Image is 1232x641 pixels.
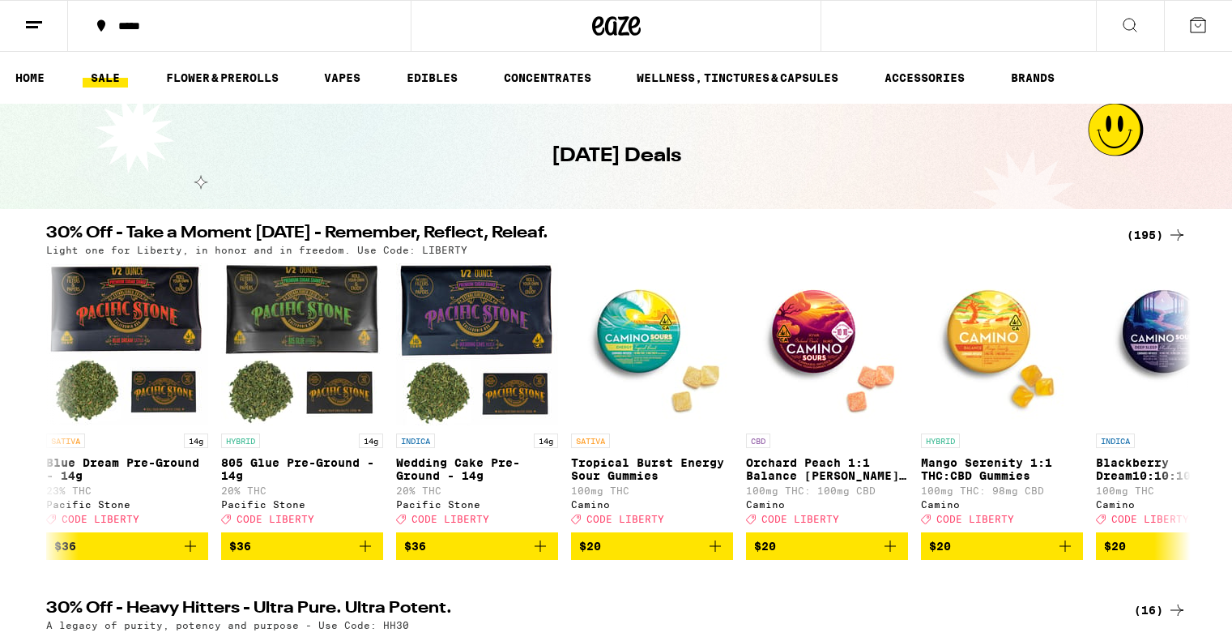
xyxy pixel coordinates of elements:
button: Add to bag [571,532,733,560]
p: 100mg THC [571,485,733,496]
a: BRANDS [1003,68,1063,88]
p: Light one for Liberty, in honor and in freedom. Use Code: LIBERTY [46,245,467,255]
button: Add to bag [221,532,383,560]
p: A legacy of purity, potency and purpose - Use Code: HH30 [46,620,409,630]
div: Pacific Stone [46,499,208,510]
p: Blue Dream Pre-Ground - 14g [46,456,208,482]
img: Camino - Orchard Peach 1:1 Balance Sours Gummies [746,263,908,425]
div: Pacific Stone [396,499,558,510]
a: Open page for 805 Glue Pre-Ground - 14g from Pacific Stone [221,263,383,532]
img: Pacific Stone - Blue Dream Pre-Ground - 14g [46,263,208,425]
button: Add to bag [746,532,908,560]
a: Open page for Wedding Cake Pre-Ground - 14g from Pacific Stone [396,263,558,532]
a: WELLNESS, TINCTURES & CAPSULES [629,68,846,88]
p: 20% THC [221,485,383,496]
p: Tropical Burst Energy Sour Gummies [571,456,733,482]
p: 14g [359,434,383,448]
span: $20 [929,540,951,553]
p: 805 Glue Pre-Ground - 14g [221,456,383,482]
span: CODE LIBERTY [62,514,139,524]
p: HYBRID [221,434,260,448]
p: INDICA [1096,434,1135,448]
p: HYBRID [921,434,960,448]
p: 20% THC [396,485,558,496]
button: Add to bag [396,532,558,560]
span: $20 [1104,540,1126,553]
p: SATIVA [46,434,85,448]
p: INDICA [396,434,435,448]
img: Camino - Tropical Burst Energy Sour Gummies [571,263,733,425]
p: 100mg THC: 100mg CBD [746,485,908,496]
a: FLOWER & PREROLLS [158,68,287,88]
p: CBD [746,434,770,448]
span: CODE LIBERTY [411,514,489,524]
p: 14g [184,434,208,448]
span: $36 [404,540,426,553]
p: Orchard Peach 1:1 Balance [PERSON_NAME] Gummies [746,456,908,482]
span: CODE LIBERTY [936,514,1014,524]
a: (16) [1134,600,1187,620]
p: SATIVA [571,434,610,448]
a: Open page for Tropical Burst Energy Sour Gummies from Camino [571,263,733,532]
p: 14g [534,434,558,448]
a: (195) [1127,225,1187,245]
span: $36 [54,540,76,553]
span: CODE LIBERTY [237,514,314,524]
a: Open page for Orchard Peach 1:1 Balance Sours Gummies from Camino [746,263,908,532]
a: SALE [83,68,128,88]
h2: 30% Off - Take a Moment [DATE] - Remember, Reflect, Releaf. [46,225,1107,245]
div: Pacific Stone [221,499,383,510]
a: Open page for Blue Dream Pre-Ground - 14g from Pacific Stone [46,263,208,532]
a: ACCESSORIES [876,68,973,88]
span: CODE LIBERTY [1111,514,1189,524]
p: Wedding Cake Pre-Ground - 14g [396,456,558,482]
a: EDIBLES [399,68,466,88]
div: Camino [746,499,908,510]
img: Pacific Stone - Wedding Cake Pre-Ground - 14g [396,263,558,425]
img: Pacific Stone - 805 Glue Pre-Ground - 14g [221,263,383,425]
h1: [DATE] Deals [552,143,681,170]
a: Open page for Mango Serenity 1:1 THC:CBD Gummies from Camino [921,263,1083,532]
h2: 30% Off - Heavy Hitters - Ultra Pure. Ultra Potent. [46,600,1107,620]
span: $20 [754,540,776,553]
span: CODE LIBERTY [586,514,664,524]
div: Camino [571,499,733,510]
span: CODE LIBERTY [761,514,839,524]
img: Camino - Mango Serenity 1:1 THC:CBD Gummies [921,263,1083,425]
div: Camino [921,499,1083,510]
p: 23% THC [46,485,208,496]
button: Add to bag [46,532,208,560]
span: $20 [579,540,601,553]
p: Mango Serenity 1:1 THC:CBD Gummies [921,456,1083,482]
a: HOME [7,68,53,88]
a: CONCENTRATES [496,68,599,88]
span: $36 [229,540,251,553]
p: 100mg THC: 98mg CBD [921,485,1083,496]
a: VAPES [316,68,369,88]
button: Add to bag [921,532,1083,560]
